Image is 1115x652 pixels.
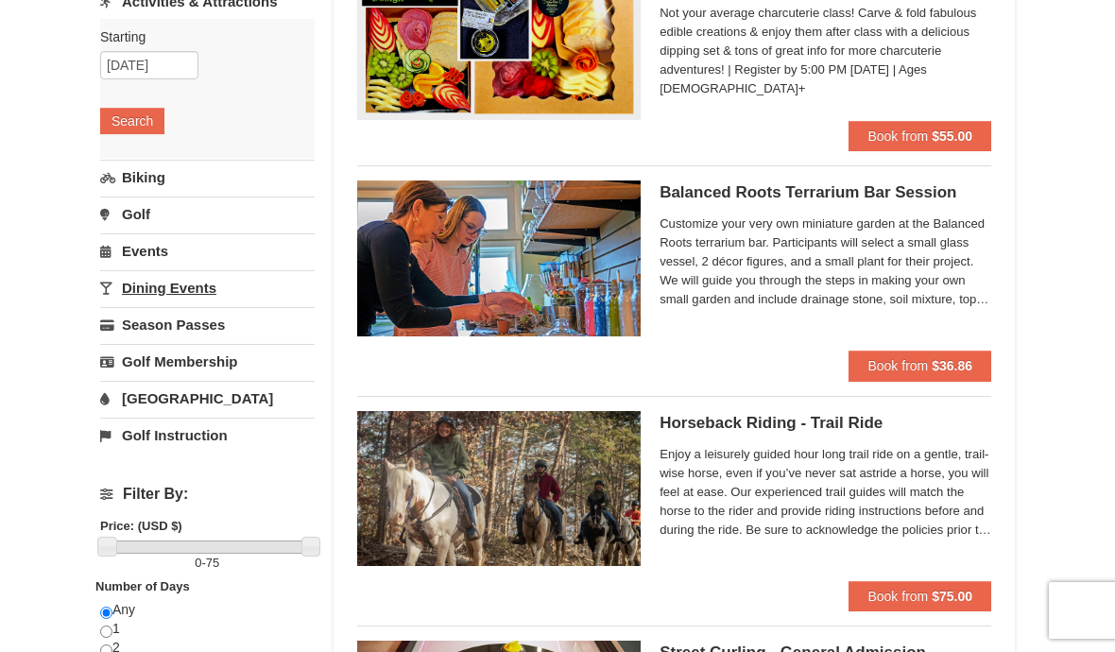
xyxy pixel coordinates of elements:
[100,519,182,533] strong: Price: (USD $)
[357,411,641,566] img: 21584748-79-4e8ac5ed.jpg
[206,556,219,570] span: 75
[660,445,991,540] span: Enjoy a leisurely guided hour long trail ride on a gentle, trail-wise horse, even if you’ve never...
[100,554,315,573] label: -
[932,589,972,604] strong: $75.00
[849,351,991,381] button: Book from $36.86
[100,160,315,195] a: Biking
[100,418,315,453] a: Golf Instruction
[100,270,315,305] a: Dining Events
[849,581,991,611] button: Book from $75.00
[867,129,928,144] span: Book from
[867,589,928,604] span: Book from
[660,4,991,98] span: Not your average charcuterie class! Carve & fold fabulous edible creations & enjoy them after cla...
[100,307,315,342] a: Season Passes
[867,358,928,373] span: Book from
[100,108,164,134] button: Search
[100,197,315,232] a: Golf
[357,180,641,335] img: 18871151-30-393e4332.jpg
[100,233,315,268] a: Events
[849,121,991,151] button: Book from $55.00
[100,486,315,503] h4: Filter By:
[100,344,315,379] a: Golf Membership
[660,183,991,202] h5: Balanced Roots Terrarium Bar Session
[660,414,991,433] h5: Horseback Riding - Trail Ride
[932,358,972,373] strong: $36.86
[932,129,972,144] strong: $55.00
[195,556,201,570] span: 0
[100,381,315,416] a: [GEOGRAPHIC_DATA]
[100,27,300,46] label: Starting
[95,579,190,593] strong: Number of Days
[660,214,991,309] span: Customize your very own miniature garden at the Balanced Roots terrarium bar. Participants will s...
